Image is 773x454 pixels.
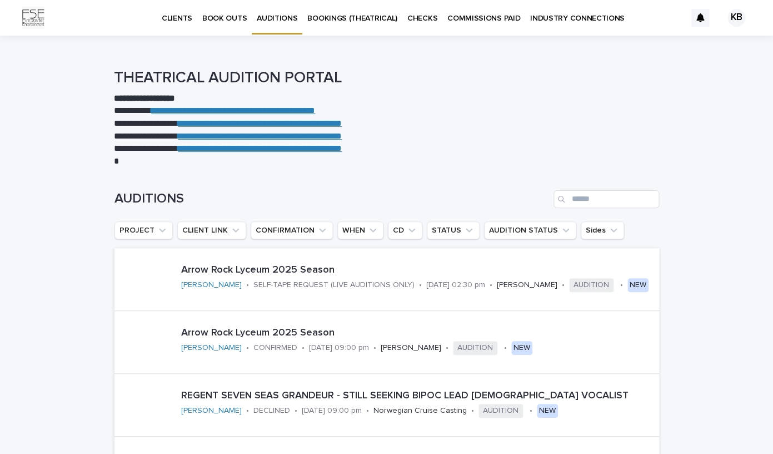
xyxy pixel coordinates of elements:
a: Arrow Rock Lyceum 2025 Season[PERSON_NAME] •SELF-TAPE REQUEST (LIVE AUDITIONS ONLY)•[DATE] 02:30 ... [114,248,659,311]
a: Arrow Rock Lyceum 2025 Season[PERSON_NAME] •CONFIRMED•[DATE] 09:00 pm•[PERSON_NAME]•AUDITION•NEW [114,311,659,374]
p: • [562,280,565,290]
h1: AUDITIONS [114,191,549,207]
p: • [246,343,249,353]
div: NEW [627,278,649,292]
a: [PERSON_NAME] [181,343,242,353]
p: [DATE] 09:00 pm [302,406,362,416]
p: • [504,343,507,353]
p: DECLINED [253,406,290,416]
p: • [302,343,305,353]
button: CONFIRMATION [251,221,333,239]
p: [PERSON_NAME] [497,280,557,290]
p: [PERSON_NAME] [381,343,441,353]
img: Km9EesSdRbS9ajqhBzyo [22,7,44,29]
button: CD [388,221,422,239]
p: • [246,406,249,416]
p: • [490,280,492,290]
p: Arrow Rock Lyceum 2025 Season [181,264,655,277]
p: • [530,406,532,416]
p: • [419,280,422,290]
button: WHEN [337,221,383,239]
a: [PERSON_NAME] [181,406,242,416]
h1: THEATRICAL AUDITION PORTAL [114,69,659,88]
p: • [295,406,297,416]
p: REGENT SEVEN SEAS GRANDEUR - STILL SEEKING BIPOC LEAD [DEMOGRAPHIC_DATA] VOCALIST [181,390,655,402]
div: KB [727,9,745,27]
p: • [246,280,249,290]
p: • [373,343,376,353]
p: CONFIRMED [253,343,297,353]
p: • [620,280,623,290]
p: [DATE] 02:30 pm [426,280,485,290]
button: Sides [581,221,624,239]
p: • [446,343,448,353]
button: PROJECT [114,221,173,239]
button: CLIENT LINK [177,221,246,239]
span: AUDITION [453,341,497,355]
a: REGENT SEVEN SEAS GRANDEUR - STILL SEEKING BIPOC LEAD [DEMOGRAPHIC_DATA] VOCALIST[PERSON_NAME] •D... [114,374,659,437]
div: NEW [537,404,558,418]
input: Search [553,190,659,208]
p: Norwegian Cruise Casting [373,406,467,416]
p: • [366,406,369,416]
p: • [471,406,474,416]
div: NEW [511,341,532,355]
button: STATUS [427,221,480,239]
p: Arrow Rock Lyceum 2025 Season [181,327,655,339]
button: AUDITION STATUS [484,221,576,239]
span: AUDITION [478,404,523,418]
p: SELF-TAPE REQUEST (LIVE AUDITIONS ONLY) [253,280,415,290]
a: [PERSON_NAME] [181,280,242,290]
p: [DATE] 09:00 pm [309,343,369,353]
span: AUDITION [569,278,614,292]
